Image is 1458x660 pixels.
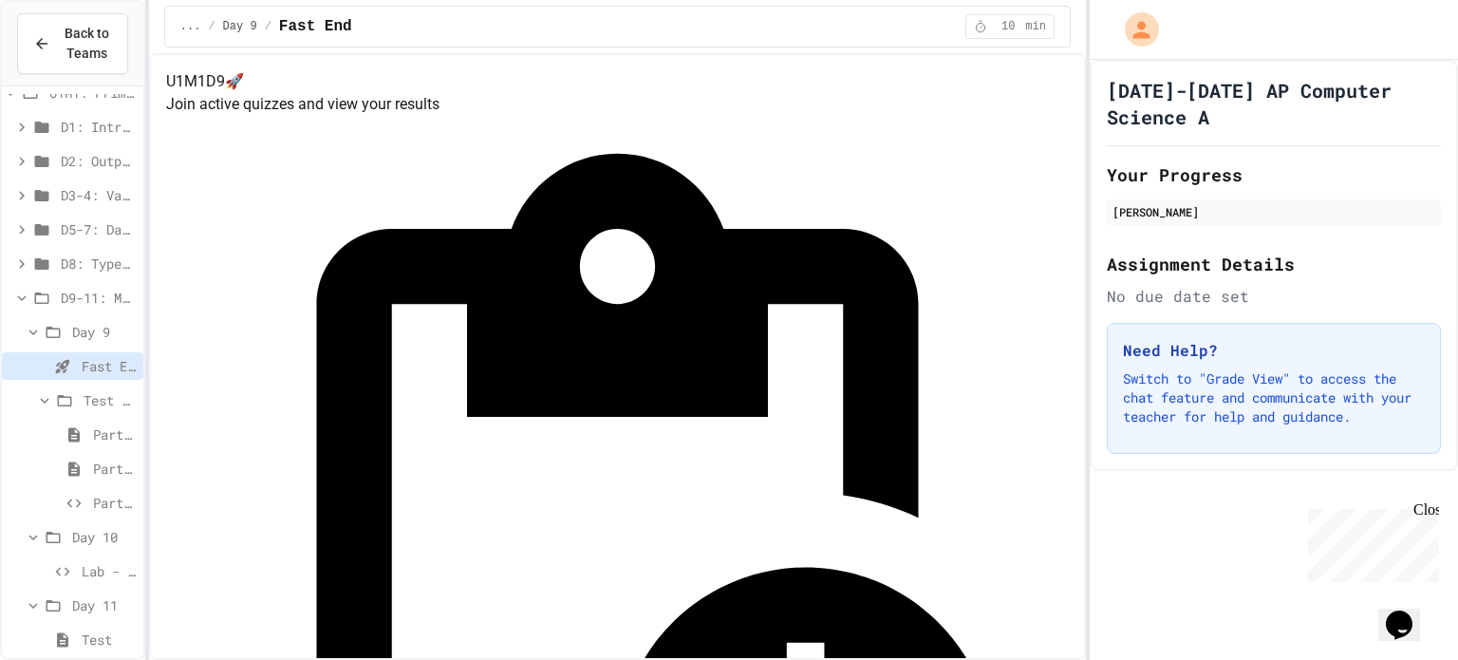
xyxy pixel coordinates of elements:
[82,356,136,376] span: Fast End
[72,527,136,547] span: Day 10
[166,70,1069,93] h4: U1M1D9 🚀
[1107,77,1441,130] h1: [DATE]-[DATE] AP Computer Science A
[82,630,136,650] span: Test
[93,459,136,479] span: Part 2
[1107,285,1441,308] div: No due date set
[1123,369,1425,426] p: Switch to "Grade View" to access the chat feature and communicate with your teacher for help and ...
[1112,203,1435,220] div: [PERSON_NAME]
[223,19,257,34] span: Day 9
[1378,584,1439,641] iframe: chat widget
[61,288,136,308] span: D9-11: Module Wrap Up
[72,595,136,615] span: Day 11
[62,24,112,64] span: Back to Teams
[17,13,128,74] button: Back to Teams
[265,19,271,34] span: /
[1300,501,1439,582] iframe: chat widget
[93,424,136,444] span: Part 1
[1107,251,1441,277] h2: Assignment Details
[93,493,136,513] span: Part 3
[61,151,136,171] span: D2: Output and Compiling Code
[61,219,136,239] span: D5-7: Data Types and Number Calculations
[82,561,136,581] span: Lab - Hidden Figures: Launch Weight Calculator
[61,254,136,273] span: D8: Type Casting
[993,19,1023,34] span: 10
[208,19,215,34] span: /
[1025,19,1046,34] span: min
[72,322,136,342] span: Day 9
[84,390,136,410] span: Test Review (35 mins)
[1123,339,1425,362] h3: Need Help?
[166,93,1069,116] p: Join active quizzes and view your results
[1105,8,1164,51] div: My Account
[8,8,131,121] div: Chat with us now!Close
[1107,161,1441,188] h2: Your Progress
[61,185,136,205] span: D3-4: Variables and Input
[180,19,201,34] span: ...
[279,15,352,38] span: Fast End
[61,117,136,137] span: D1: Intro to APCSA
